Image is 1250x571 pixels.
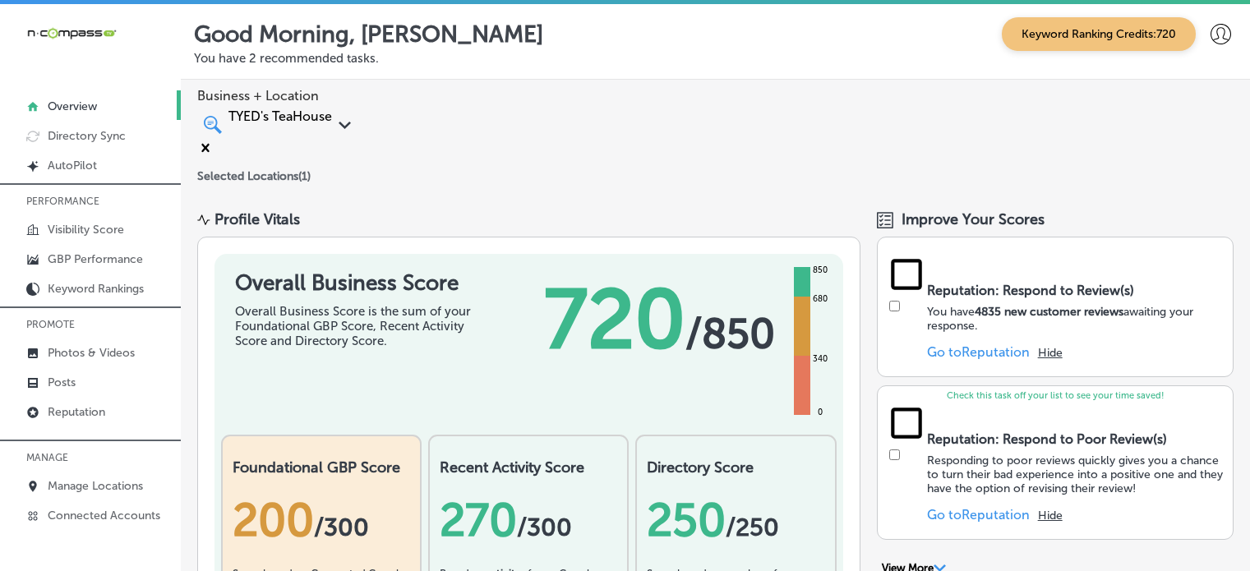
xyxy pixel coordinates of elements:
[927,305,1225,333] p: You have awaiting your response.
[975,305,1123,319] strong: 4835 new customer reviews
[235,270,482,296] h1: Overall Business Score
[902,210,1045,228] span: Improve Your Scores
[26,25,117,41] img: 660ab0bf-5cc7-4cb8-ba1c-48b5ae0f18e60NCTV_CLogo_TV_Black_-500x88.png
[48,509,160,523] p: Connected Accounts
[233,458,410,477] h2: Foundational GBP Score
[48,159,97,173] p: AutoPilot
[517,513,572,542] span: /300
[48,223,124,237] p: Visibility Score
[927,431,1167,447] div: Reputation: Respond to Poor Review(s)
[197,88,663,104] span: Business + Location
[48,346,135,360] p: Photos & Videos
[197,163,311,183] p: Selected Locations ( 1 )
[214,210,300,228] div: Profile Vitals
[814,406,826,419] div: 0
[48,479,143,493] p: Manage Locations
[647,493,824,547] div: 250
[927,507,1030,523] a: Go toReputation
[48,375,76,389] p: Posts
[810,352,831,366] div: 340
[878,390,1233,401] p: Check this task off your list to see your time saved!
[228,108,332,124] div: TYED's TeaHouse
[235,304,482,348] div: Overall Business Score is the sum of your Foundational GBP Score, Recent Activity Score and Direc...
[1038,346,1063,360] button: Hide
[927,283,1134,298] div: Reputation: Respond to Review(s)
[685,309,775,358] span: / 850
[1002,17,1196,51] span: Keyword Ranking Credits: 720
[1038,509,1063,523] button: Hide
[194,51,1237,66] p: You have 2 recommended tasks.
[927,454,1225,495] p: Responding to poor reviews quickly gives you a chance to turn their bad experience into a positiv...
[48,252,143,266] p: GBP Performance
[48,282,144,296] p: Keyword Rankings
[314,513,369,542] span: / 300
[647,458,824,477] h2: Directory Score
[927,344,1030,360] a: Go toReputation
[194,21,543,48] p: Good Morning, [PERSON_NAME]
[810,292,831,306] div: 680
[726,513,779,542] span: /250
[48,129,126,143] p: Directory Sync
[440,493,617,547] div: 270
[440,458,617,477] h2: Recent Activity Score
[233,493,410,547] div: 200
[48,405,105,419] p: Reputation
[810,264,831,277] div: 850
[48,99,97,113] p: Overview
[544,270,685,369] span: 720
